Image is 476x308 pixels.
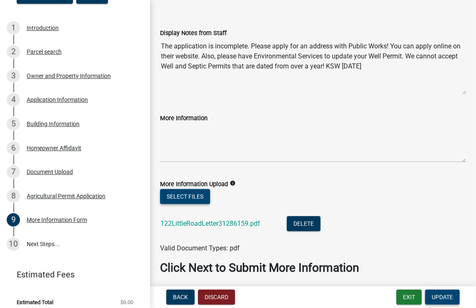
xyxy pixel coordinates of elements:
[120,300,133,305] span: $0.00
[27,73,111,79] div: Owner and Property Information
[27,49,62,55] div: Parcel search
[198,290,235,305] button: Discard
[173,294,188,300] span: Back
[160,244,240,252] span: Valid Document Types: pdf
[7,213,20,227] div: 9
[7,141,20,155] div: 6
[27,97,88,103] div: Application Information
[432,294,453,300] span: Update
[7,165,20,179] div: 7
[166,290,195,305] button: Back
[27,217,87,223] div: More Information Form
[27,193,105,199] div: Agricultural Permit Application
[7,117,20,131] div: 5
[425,290,460,305] button: Update
[160,30,227,36] label: Display Notes from Staff
[7,45,20,58] div: 2
[7,69,20,83] div: 3
[7,237,20,251] div: 10
[27,121,80,127] div: Building Information
[7,266,137,283] a: Estimated Fees
[17,300,53,305] span: Estimated Total
[160,189,210,204] button: Select files
[396,290,422,305] button: Exit
[160,220,260,227] a: 122LittleRoadLetter31286159.pdf
[27,145,81,151] div: Homeowner Affidavit
[160,116,208,121] label: More Information
[160,38,466,95] textarea: The application is incomplete. Please apply for an address with Public Works! You can apply onlin...
[160,182,228,187] label: More Information Upload
[7,189,20,203] div: 8
[287,220,321,228] wm-modal-confirm: Delete Document
[160,261,359,275] strong: Click Next to Submit More Information
[7,21,20,35] div: 1
[27,25,59,31] div: Introduction
[230,180,235,186] i: info
[27,169,73,175] div: Document Upload
[287,216,321,231] button: Delete
[7,93,20,106] div: 4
